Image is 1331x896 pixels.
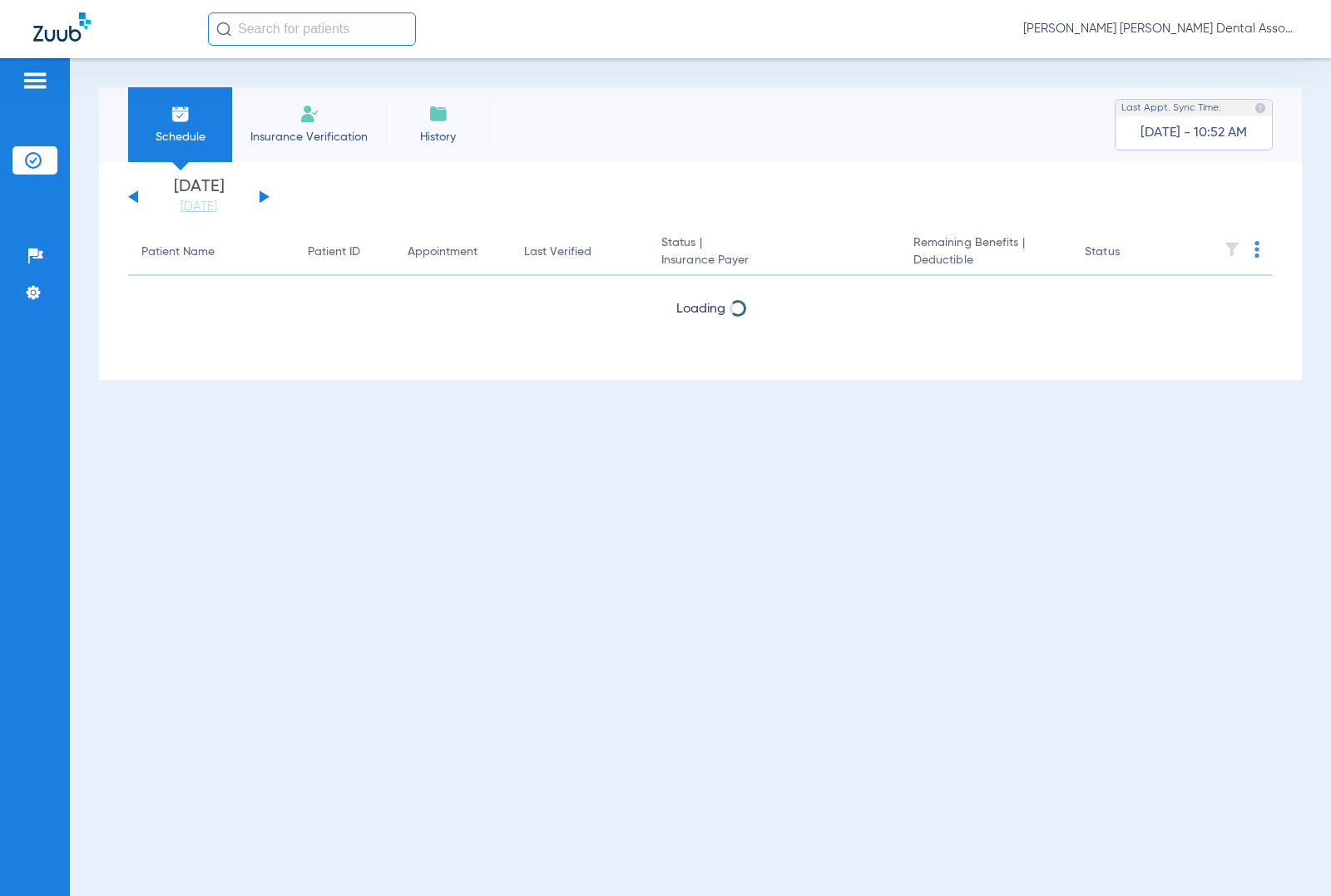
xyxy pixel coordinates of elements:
[308,244,360,261] div: Patient ID
[208,12,416,46] input: Search for patients
[216,22,231,37] img: Search Icon
[398,129,477,145] span: History
[33,12,91,42] img: Zuub Logo
[900,229,1071,276] th: Remaining Benefits |
[1141,125,1247,141] span: [DATE] - 10:52 AM
[1023,21,1298,37] span: [PERSON_NAME] [PERSON_NAME] Dental Associates
[22,71,48,91] img: hamburger-icon
[1254,102,1266,114] img: last sync help info
[408,244,477,261] div: Appointment
[141,129,220,145] span: Schedule
[1121,100,1221,116] span: Last Appt. Sync Time:
[171,104,190,124] img: Schedule
[299,104,319,124] img: Manual Insurance Verification
[149,179,249,215] li: [DATE]
[1254,241,1259,258] img: group-dot-blue.svg
[661,252,887,269] span: Insurance Payer
[141,244,281,261] div: Patient Name
[408,244,497,261] div: Appointment
[524,244,591,261] div: Last Verified
[913,252,1058,269] span: Deductible
[149,199,249,215] a: [DATE]
[308,244,381,261] div: Patient ID
[1071,229,1184,276] th: Status
[648,229,900,276] th: Status |
[1224,241,1240,258] img: filter.svg
[141,244,215,261] div: Patient Name
[428,104,448,124] img: History
[245,129,374,145] span: Insurance Verification
[524,244,635,261] div: Last Verified
[676,303,725,316] span: Loading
